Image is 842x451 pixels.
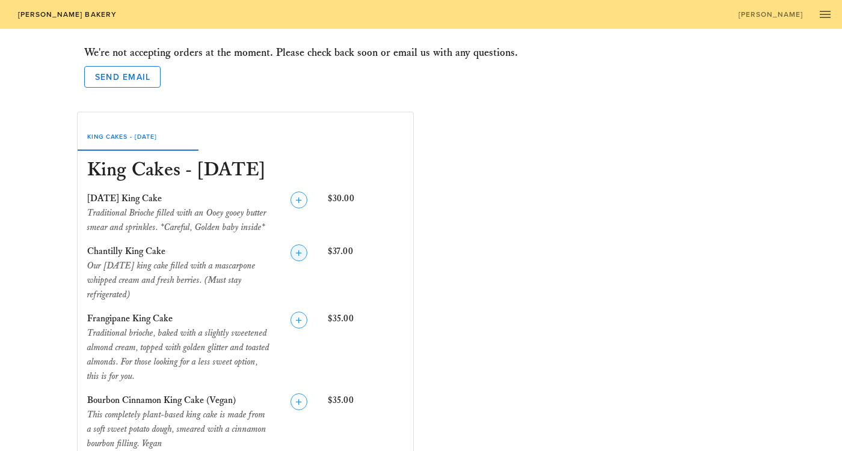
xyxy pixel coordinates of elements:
[87,193,162,204] span: [DATE] King Cake
[325,189,406,237] div: $30.00
[94,72,151,82] span: Send Email
[87,206,270,235] div: Traditional Brioche filled with an Ooey gooey butter smear and sprinkles. *Careful, Golden baby i...
[78,122,167,151] div: King Cakes - [DATE]
[325,309,406,386] div: $35.00
[87,313,173,324] span: Frangipane King Cake
[84,66,161,88] a: Send Email
[87,259,270,302] div: Our [DATE] king cake filled with a mascarpone whipped cream and fresh berries. (Must stay refrige...
[17,10,117,19] span: [PERSON_NAME] Bakery
[84,44,640,61] h3: We're not accepting orders at the moment. Please check back soon or email us with any questions.
[10,6,124,23] a: [PERSON_NAME] Bakery
[87,408,270,451] div: This completely plant-based king cake is made from a soft sweet potato dough, smeared with a cinn...
[87,326,270,384] div: Traditional brioche, baked with a slightly sweetened almond cream, topped with golden glitter and...
[87,246,165,257] span: Chantilly King Cake
[325,242,406,304] div: $37.00
[87,395,236,406] span: Bourbon Cinnamon King Cake (Vegan)
[738,10,804,19] span: [PERSON_NAME]
[85,158,407,184] h3: King Cakes - [DATE]
[730,6,811,23] a: [PERSON_NAME]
